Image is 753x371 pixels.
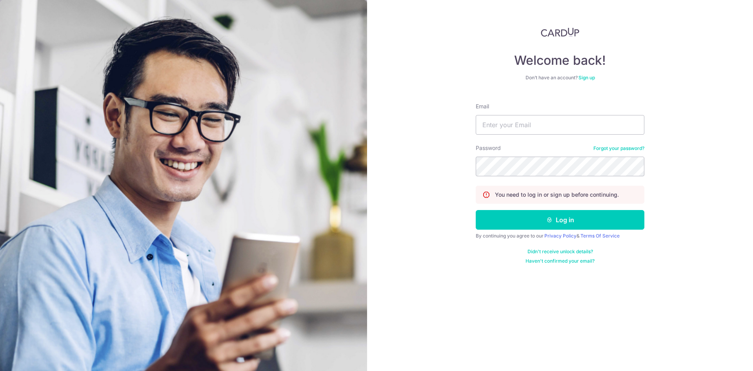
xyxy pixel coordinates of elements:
button: Log in [476,210,644,230]
img: CardUp Logo [541,27,579,37]
div: Don’t have an account? [476,75,644,81]
label: Password [476,144,501,152]
a: Forgot your password? [593,145,644,152]
p: You need to log in or sign up before continuing. [495,191,619,199]
div: By continuing you agree to our & [476,233,644,239]
input: Enter your Email [476,115,644,135]
span: Help [18,5,34,13]
a: Terms Of Service [580,233,620,239]
a: Didn't receive unlock details? [527,249,593,255]
label: Email [476,102,489,110]
a: Privacy Policy [544,233,577,239]
a: Haven't confirmed your email? [526,258,595,264]
h4: Welcome back! [476,53,644,68]
a: Sign up [578,75,595,80]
